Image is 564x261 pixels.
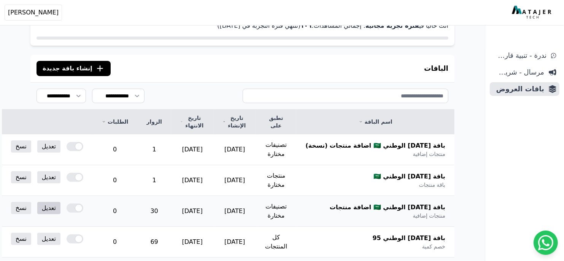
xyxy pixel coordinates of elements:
[493,67,544,78] span: مرسال - شريط دعاية
[37,21,448,30] p: أنت حاليا في . إجمالي المشاهدات: (تنتهي فترة التجربة في [DATE])
[214,165,256,196] td: [DATE]
[493,84,544,94] span: باقات العروض
[214,196,256,227] td: [DATE]
[223,114,247,129] a: تاريخ الإنشاء
[137,110,171,134] th: الزوار
[180,114,205,129] a: تاريخ الانتهاء
[37,140,60,153] a: تعديل
[37,202,60,214] a: تعديل
[171,165,214,196] td: [DATE]
[92,165,137,196] td: 0
[137,134,171,165] td: 1
[214,134,256,165] td: [DATE]
[373,234,445,243] span: باقة [DATE] الوطني 95
[419,181,445,189] span: باقة منتجات
[256,134,297,165] td: تصنيفات مختارة
[11,202,31,214] a: نسخ
[171,134,214,165] td: [DATE]
[37,233,60,245] a: تعديل
[43,64,92,73] span: إنشاء باقة جديدة
[102,118,128,126] a: الطلبات
[300,22,311,29] strong: ١۰٦
[8,8,59,17] span: [PERSON_NAME]
[92,134,137,165] td: 0
[171,227,214,258] td: [DATE]
[137,227,171,258] td: 69
[256,227,297,258] td: كل المنتجات
[37,61,111,76] button: إنشاء باقة جديدة
[137,165,171,196] td: 1
[413,150,445,158] span: منتجات إضافية
[37,171,60,183] a: تعديل
[214,227,256,258] td: [DATE]
[422,243,445,250] span: خصم كمية
[365,22,419,29] strong: فترة تجربة مجانية
[256,165,297,196] td: منتجات مختارة
[413,212,445,220] span: منتجات إضافية
[5,5,62,21] button: [PERSON_NAME]
[171,196,214,227] td: [DATE]
[330,203,445,212] span: باقة [DATE] الوطني 🇸🇦 اضافة منتجات
[92,227,137,258] td: 0
[424,63,448,74] h3: الباقات
[256,196,297,227] td: تصنيفات مختارة
[305,118,445,126] a: اسم الباقة
[11,171,31,183] a: نسخ
[11,140,31,153] a: نسخ
[493,50,547,61] span: ندرة - تنبية قارب علي النفاذ
[11,233,31,245] a: نسخ
[256,110,297,134] th: تطبق على
[137,196,171,227] td: 30
[92,196,137,227] td: 0
[512,6,553,19] img: MatajerTech Logo
[305,141,445,150] span: باقة [DATE] الوطني 🇸🇦 اضافة منتجات (نسخة)
[373,172,445,181] span: باقة [DATE] الوطني 🇸🇦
